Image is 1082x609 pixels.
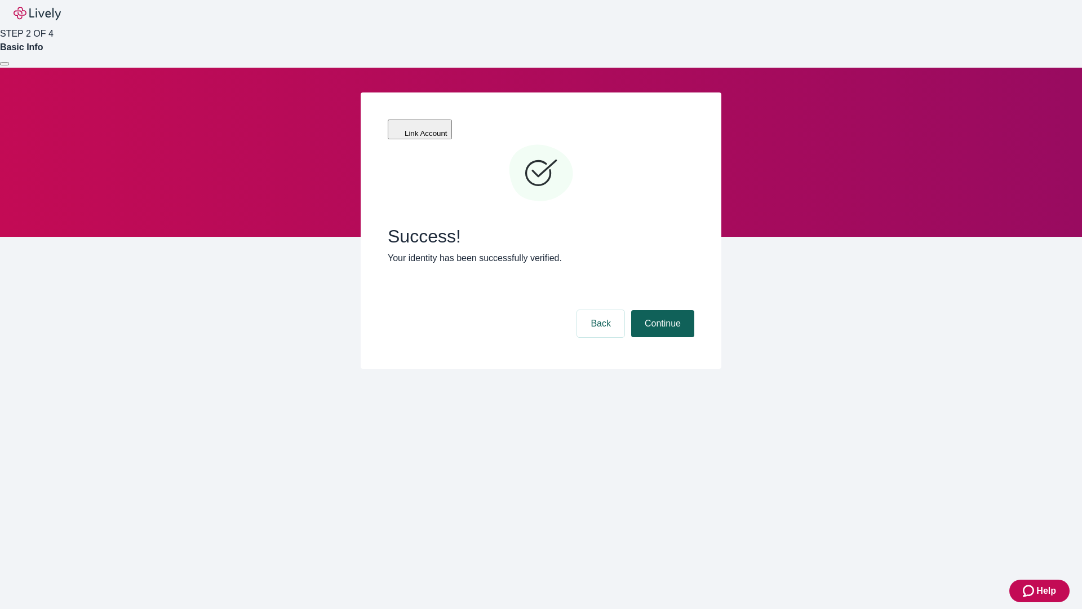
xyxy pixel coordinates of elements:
button: Continue [631,310,694,337]
button: Back [577,310,624,337]
span: Success! [388,226,694,247]
p: Your identity has been successfully verified. [388,251,694,265]
svg: Zendesk support icon [1023,584,1036,598]
img: Lively [14,7,61,20]
span: Help [1036,584,1056,598]
button: Link Account [388,120,452,139]
button: Zendesk support iconHelp [1009,580,1070,602]
svg: Checkmark icon [507,140,575,208]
